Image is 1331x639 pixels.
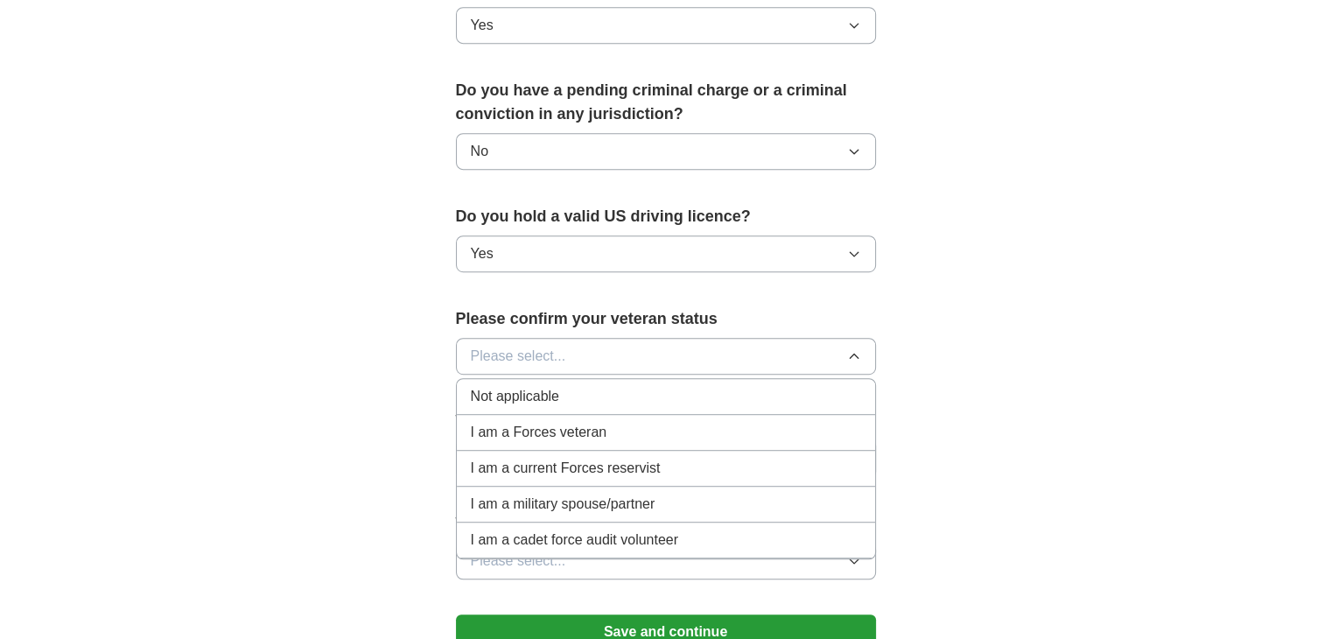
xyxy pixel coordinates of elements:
[456,205,876,228] label: Do you hold a valid US driving licence?
[471,386,559,407] span: Not applicable
[471,15,494,36] span: Yes
[471,243,494,264] span: Yes
[456,79,876,126] label: Do you have a pending criminal charge or a criminal conviction in any jurisdiction?
[471,422,607,443] span: I am a Forces veteran
[456,235,876,272] button: Yes
[456,338,876,375] button: Please select...
[471,530,678,551] span: I am a cadet force audit volunteer
[456,543,876,579] button: Please select...
[471,551,566,572] span: Please select...
[456,307,876,331] label: Please confirm your veteran status
[456,7,876,44] button: Yes
[471,141,488,162] span: No
[471,346,566,367] span: Please select...
[456,133,876,170] button: No
[471,458,661,479] span: I am a current Forces reservist
[471,494,655,515] span: I am a military spouse/partner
